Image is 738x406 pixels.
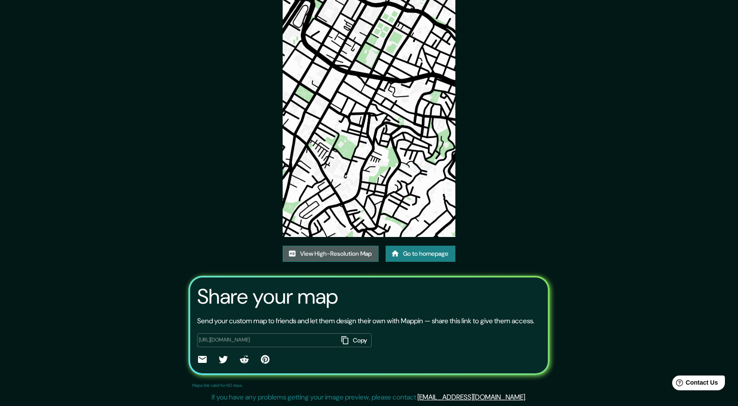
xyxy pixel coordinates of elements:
h3: Share your map [197,284,338,309]
p: Maps link valid for 60 days. [192,382,243,389]
a: [EMAIL_ADDRESS][DOMAIN_NAME] [417,392,525,402]
p: Send your custom map to friends and let them design their own with Mappin — share this link to gi... [197,316,534,326]
p: If you have any problems getting your image preview, please contact . [212,392,526,403]
button: Copy [338,333,372,348]
a: Go to homepage [386,246,455,262]
iframe: Help widget launcher [660,372,728,396]
a: View High-Resolution Map [283,246,379,262]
